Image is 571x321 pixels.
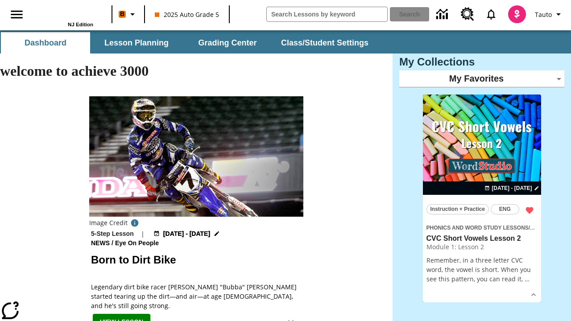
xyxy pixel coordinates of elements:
h3: CVC Short Vowels Lesson 2 [426,234,538,243]
span: Legendary dirt bike racer James "Bubba" Stewart started tearing up the dirt—and air—at age 4, and... [91,282,302,310]
div: Home [35,3,93,27]
span: 2025 Auto Grade 5 [155,10,219,19]
button: Dashboard [1,32,90,53]
span: ENG [499,205,511,214]
span: News [91,239,112,248]
span: Tauto [535,10,552,19]
button: Remove from Favorites [521,202,538,218]
p: Image Credit [89,218,128,227]
div: Legendary dirt bike racer [PERSON_NAME] "Bubba" [PERSON_NAME] started tearing up the dirt—and air... [91,282,302,310]
span: NJ Edition [68,22,93,27]
span: Eye On People [115,239,161,248]
button: Boost Class color is orange. Change class color [115,6,141,22]
button: Show Details [527,288,540,301]
input: search field [267,7,387,21]
button: Open side menu [4,1,30,28]
img: avatar image [508,5,526,23]
span: Phonics and Word Study Lessons [426,225,529,231]
a: Data Center [431,2,455,27]
p: Remember, in a three letter CVC word, the vowel is short. When you see this pattern, you can read... [426,255,538,284]
img: Motocross racer James Stewart flies through the air on his dirt bike. [89,96,303,217]
a: Home [35,4,93,22]
div: My Favorites [399,70,564,87]
span: … [525,275,530,283]
span: / [529,223,535,231]
span: B [120,8,124,20]
button: Instruction + Practice [426,204,489,214]
button: Grading Center [183,32,272,53]
h3: My Collections [399,56,564,68]
span: / [112,239,113,247]
span: Instruction + Practice [430,205,485,214]
span: [DATE] - [DATE] [492,184,532,192]
span: [DATE] - [DATE] [163,229,210,239]
a: Notifications [480,3,503,26]
button: Aug 18 - Aug 18 Choose Dates [152,229,222,239]
button: ENG [491,204,519,214]
a: Resource Center, Will open in new tab [455,2,480,26]
button: Select a new avatar [503,3,531,26]
button: Profile/Settings [531,6,567,22]
h2: Born to Dirt Bike [91,252,302,268]
button: Class/Student Settings [274,32,376,53]
span: Topic: Phonics and Word Study Lessons/CVC Short Vowels [426,222,538,232]
p: 5-Step Lesson [91,229,134,239]
button: Lesson Planning [92,32,181,53]
button: Aug 19 - Aug 19 Choose Dates [483,184,541,192]
button: Credit: Rick Scuteri/AP Images [128,217,142,229]
span: | [141,229,145,239]
div: lesson details [423,95,541,303]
